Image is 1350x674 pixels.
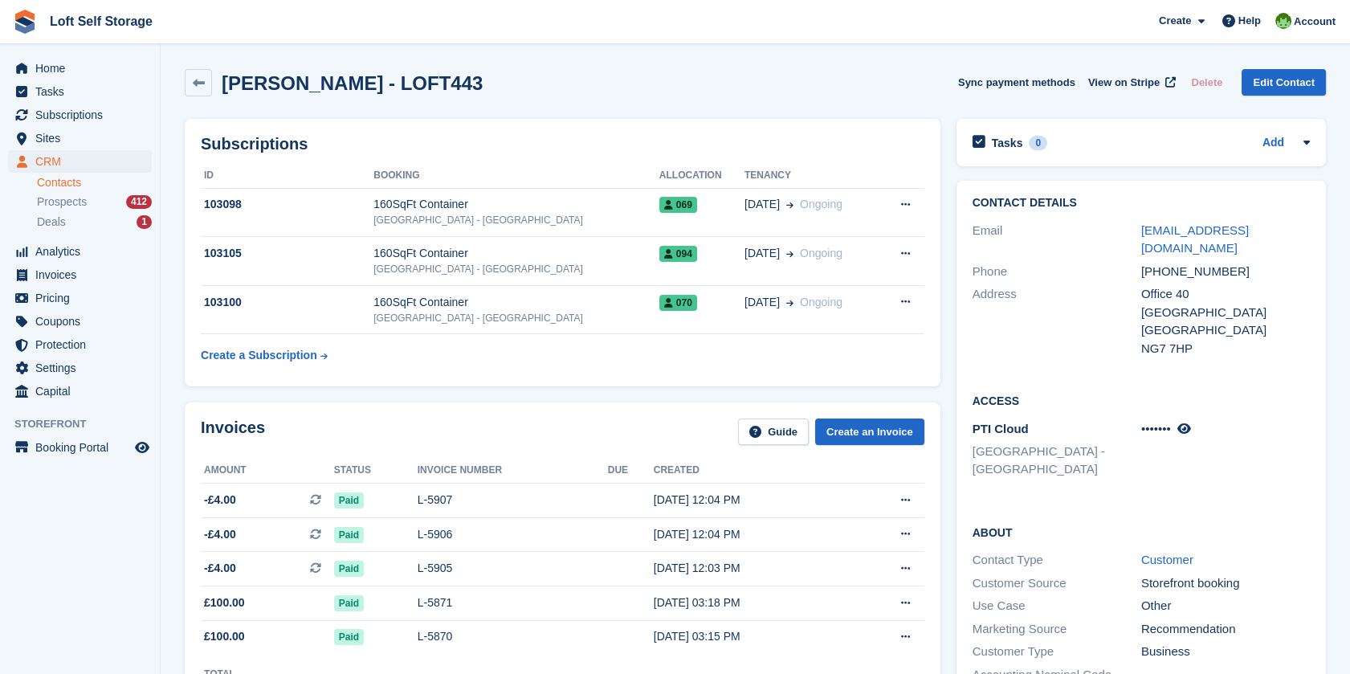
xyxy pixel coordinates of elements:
div: [GEOGRAPHIC_DATA] [1141,321,1310,340]
th: Allocation [659,163,744,189]
span: Account [1294,14,1336,30]
span: Protection [35,333,132,356]
span: 070 [659,295,697,311]
div: Address [973,285,1141,357]
a: menu [8,80,152,103]
button: Delete [1185,69,1229,96]
a: menu [8,104,152,126]
div: [DATE] 12:03 PM [654,560,849,577]
div: NG7 7HP [1141,340,1310,358]
span: Booking Portal [35,436,132,459]
div: 160SqFt Container [373,196,659,213]
a: Guide [738,419,809,445]
a: Add [1262,134,1284,153]
span: -£4.00 [204,526,236,543]
span: £100.00 [204,628,245,645]
div: L-5906 [418,526,608,543]
span: ••••••• [1141,422,1171,435]
img: James Johnson [1275,13,1291,29]
div: 103105 [201,245,373,262]
div: [DATE] 03:18 PM [654,594,849,611]
div: 103098 [201,196,373,213]
a: Create an Invoice [815,419,924,445]
span: [DATE] [744,294,780,311]
div: L-5907 [418,492,608,509]
a: View on Stripe [1082,69,1179,96]
div: Create a Subscription [201,347,317,364]
a: menu [8,57,152,80]
span: Ongoing [800,296,842,308]
div: Use Case [973,597,1141,615]
li: [GEOGRAPHIC_DATA] - [GEOGRAPHIC_DATA] [973,443,1141,479]
div: [DATE] 12:04 PM [654,526,849,543]
th: Due [608,458,654,484]
span: Pricing [35,287,132,309]
a: [EMAIL_ADDRESS][DOMAIN_NAME] [1141,223,1249,255]
span: Settings [35,357,132,379]
div: [PHONE_NUMBER] [1141,263,1310,281]
h2: Tasks [992,136,1023,150]
span: £100.00 [204,594,245,611]
div: Email [973,222,1141,258]
h2: Invoices [201,419,265,445]
div: L-5871 [418,594,608,611]
th: Tenancy [744,163,879,189]
a: Prospects 412 [37,194,152,210]
div: Customer Type [973,643,1141,661]
a: menu [8,357,152,379]
span: Help [1238,13,1261,29]
div: [GEOGRAPHIC_DATA] [1141,304,1310,322]
span: -£4.00 [204,492,236,509]
span: 069 [659,197,697,213]
div: [GEOGRAPHIC_DATA] - [GEOGRAPHIC_DATA] [373,311,659,325]
div: 160SqFt Container [373,245,659,262]
a: Preview store [133,438,152,457]
span: Paid [334,629,364,645]
span: PTI Cloud [973,422,1029,435]
a: Edit Contact [1242,69,1326,96]
a: menu [8,263,152,286]
div: L-5870 [418,628,608,645]
img: stora-icon-8386f47178a22dfd0bd8f6a31ec36ba5ce8667c1dd55bd0f319d3a0aa187defe.svg [13,10,37,34]
a: menu [8,380,152,402]
span: Subscriptions [35,104,132,126]
a: menu [8,287,152,309]
a: menu [8,333,152,356]
span: Paid [334,595,364,611]
th: Status [334,458,418,484]
div: [GEOGRAPHIC_DATA] - [GEOGRAPHIC_DATA] [373,262,659,276]
h2: About [973,524,1310,540]
div: 412 [126,195,152,209]
div: Business [1141,643,1310,661]
th: Booking [373,163,659,189]
a: menu [8,436,152,459]
a: menu [8,127,152,149]
th: Invoice number [418,458,608,484]
span: Analytics [35,240,132,263]
div: [DATE] 12:04 PM [654,492,849,509]
a: Contacts [37,175,152,190]
div: 103100 [201,294,373,311]
button: Sync payment methods [958,69,1075,96]
h2: Subscriptions [201,135,924,153]
div: Contact Type [973,551,1141,570]
a: Create a Subscription [201,341,328,370]
th: Created [654,458,849,484]
span: Invoices [35,263,132,286]
a: menu [8,240,152,263]
span: 094 [659,246,697,262]
span: Tasks [35,80,132,103]
div: Recommendation [1141,620,1310,639]
span: Deals [37,214,66,230]
span: -£4.00 [204,560,236,577]
span: Create [1159,13,1191,29]
span: Paid [334,527,364,543]
span: Paid [334,492,364,509]
span: Coupons [35,310,132,333]
a: menu [8,310,152,333]
div: [DATE] 03:15 PM [654,628,849,645]
span: Sites [35,127,132,149]
span: [DATE] [744,196,780,213]
div: Other [1141,597,1310,615]
a: Loft Self Storage [43,8,159,35]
